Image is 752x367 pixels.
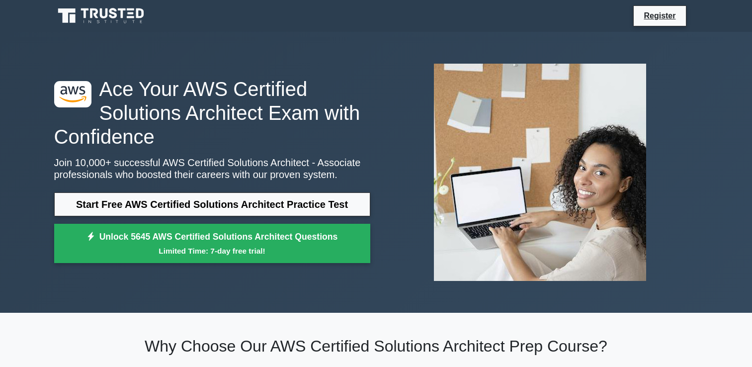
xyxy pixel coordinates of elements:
h2: Why Choose Our AWS Certified Solutions Architect Prep Course? [54,337,698,356]
h1: Ace Your AWS Certified Solutions Architect Exam with Confidence [54,77,370,149]
p: Join 10,000+ successful AWS Certified Solutions Architect - Associate professionals who boosted t... [54,157,370,181]
a: Unlock 5645 AWS Certified Solutions Architect QuestionsLimited Time: 7-day free trial! [54,224,370,264]
a: Start Free AWS Certified Solutions Architect Practice Test [54,192,370,216]
small: Limited Time: 7-day free trial! [67,245,358,257]
a: Register [638,9,681,22]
